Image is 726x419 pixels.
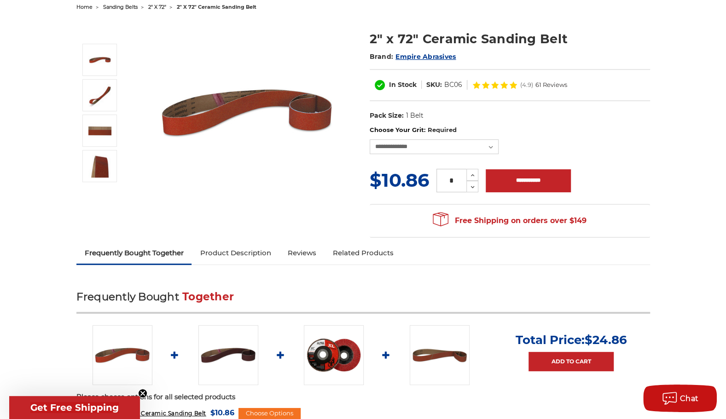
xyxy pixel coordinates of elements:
[238,408,301,419] div: Choose Options
[148,4,166,10] a: 2" x 72"
[76,290,179,303] span: Frequently Bought
[680,394,699,403] span: Chat
[9,396,140,419] div: Get Free ShippingClose teaser
[426,80,442,90] dt: SKU:
[370,52,394,61] span: Brand:
[88,155,111,178] img: 2" x 72" - Ceramic Sanding Belt
[76,243,192,263] a: Frequently Bought Together
[324,243,401,263] a: Related Products
[520,82,533,88] span: (4.9)
[370,126,650,135] label: Choose Your Grit:
[155,20,339,204] img: 2" x 72" Ceramic Pipe Sanding Belt
[535,82,567,88] span: 61 Reviews
[76,4,93,10] a: home
[516,333,627,347] p: Total Price:
[395,52,456,61] a: Empire Abrasives
[427,126,456,133] small: Required
[88,84,111,107] img: 2" x 72" Ceramic Sanding Belt
[76,392,650,402] p: Please choose options for all selected products
[30,402,119,413] span: Get Free Shipping
[643,385,717,412] button: Chat
[370,169,429,191] span: $10.86
[138,389,147,398] button: Close teaser
[210,407,234,419] span: $10.86
[389,80,417,89] span: In Stock
[529,352,614,371] a: Add to Cart
[279,243,324,263] a: Reviews
[88,119,111,142] img: 2" x 72" Cer Sanding Belt
[182,290,234,303] span: Together
[406,111,423,121] dd: 1 Belt
[444,80,462,90] dd: BC06
[93,325,152,385] img: 2" x 72" Ceramic Pipe Sanding Belt
[370,30,650,48] h1: 2" x 72" Ceramic Sanding Belt
[433,212,587,230] span: Free Shipping on orders over $149
[177,4,256,10] span: 2" x 72" ceramic sanding belt
[103,4,138,10] a: sanding belts
[585,333,627,347] span: $24.86
[88,48,111,71] img: 2" x 72" Ceramic Pipe Sanding Belt
[370,111,404,121] dt: Pack Size:
[192,243,279,263] a: Product Description
[88,410,206,417] span: 2" x 72" Ceramic Sanding Belt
